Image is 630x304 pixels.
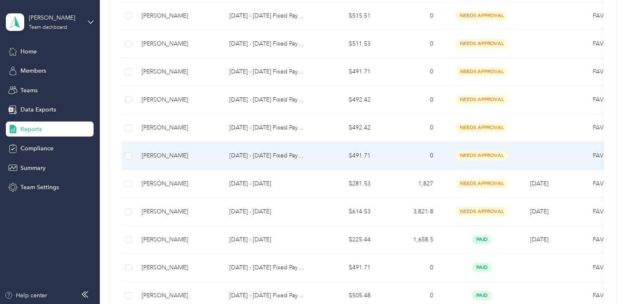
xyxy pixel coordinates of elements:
p: [DATE] - [DATE] Fixed Payment [229,263,308,272]
span: paid [472,235,492,244]
iframe: Everlance-gr Chat Button Frame [583,257,630,304]
p: [DATE] - [DATE] [229,235,308,244]
span: paid [472,291,492,300]
div: [PERSON_NAME] [142,235,216,244]
td: 0 [377,114,440,142]
span: [DATE] [530,180,549,187]
span: Members [20,66,46,75]
span: needs approval [455,151,508,160]
td: $511.53 [315,30,377,58]
div: [PERSON_NAME] [142,95,216,104]
p: [DATE] - [DATE] Fixed Payment [229,123,308,132]
span: Teams [20,86,38,95]
span: needs approval [455,67,508,76]
td: $492.42 [315,114,377,142]
span: needs approval [455,207,508,216]
div: [PERSON_NAME] [142,11,216,20]
td: $225.44 [315,226,377,254]
td: 0 [377,254,440,282]
span: [DATE] [530,208,549,215]
span: Compliance [20,144,53,153]
div: [PERSON_NAME] [142,179,216,188]
div: Team dashboard [29,25,67,30]
span: needs approval [455,123,508,132]
p: [DATE] - [DATE] Fixed Payment [229,95,308,104]
p: [DATE] - [DATE] [229,207,308,216]
p: [DATE] - [DATE] Fixed Payment [229,291,308,300]
span: Reports [20,125,42,134]
td: 0 [377,58,440,86]
div: [PERSON_NAME] [142,67,216,76]
span: Team Settings [20,183,59,192]
span: paid [472,263,492,272]
td: $515.51 [315,2,377,30]
span: needs approval [455,179,508,188]
td: $491.71 [315,142,377,170]
p: [DATE] - [DATE] Fixed Payment [229,11,308,20]
p: [DATE] - [DATE] [229,179,308,188]
div: [PERSON_NAME] [142,151,216,160]
td: 0 [377,2,440,30]
td: $491.71 [315,254,377,282]
span: Data Exports [20,105,56,114]
button: Help center [5,291,47,300]
span: [DATE] [530,236,549,243]
td: $614.53 [315,198,377,226]
div: [PERSON_NAME] [142,123,216,132]
td: 1,658.5 [377,226,440,254]
td: 3,821.8 [377,198,440,226]
td: $281.53 [315,170,377,198]
span: needs approval [455,11,508,20]
div: [PERSON_NAME] [142,263,216,272]
p: [DATE] - [DATE] Fixed Payment [229,39,308,48]
div: [PERSON_NAME] [142,39,216,48]
td: 0 [377,30,440,58]
span: Home [20,47,37,56]
p: [DATE] - [DATE] Fixed Payment [229,67,308,76]
span: needs approval [455,39,508,48]
div: [PERSON_NAME] [142,207,216,216]
p: [DATE] - [DATE] Fixed Payment [229,151,308,160]
td: 0 [377,86,440,114]
span: Summary [20,164,46,172]
td: 0 [377,142,440,170]
td: $491.71 [315,58,377,86]
span: needs approval [455,95,508,104]
div: [PERSON_NAME] [142,291,216,300]
td: $492.42 [315,86,377,114]
div: [PERSON_NAME] [29,13,81,22]
td: 1,827 [377,170,440,198]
